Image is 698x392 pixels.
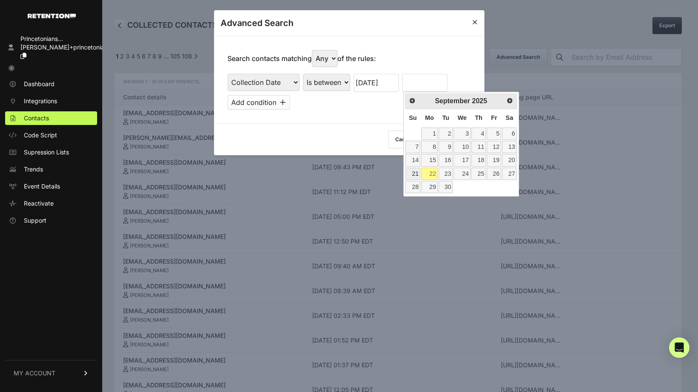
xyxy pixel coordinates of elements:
[421,181,438,193] a: 29
[669,337,689,358] div: Open Intercom Messenger
[439,154,453,166] a: 16
[24,216,46,225] span: Support
[487,141,501,153] a: 12
[221,17,293,29] h3: Advanced Search
[405,154,420,166] a: 14
[388,131,419,148] button: Cancel
[475,114,483,121] span: Thursday
[439,181,453,193] a: 30
[487,128,501,140] a: 5
[506,114,513,121] span: Saturday
[24,165,43,174] span: Trends
[405,181,420,193] a: 28
[425,114,434,121] span: Monday
[5,128,97,142] a: Code Script
[471,128,486,140] a: 4
[227,95,290,110] button: Add condition
[24,182,60,191] span: Event Details
[405,168,420,180] a: 21
[409,114,417,121] span: Sunday
[454,168,470,180] a: 24
[24,131,57,139] span: Code Script
[5,94,97,108] a: Integrations
[5,32,97,63] a: Princetonians... [PERSON_NAME]+princetonian...
[439,168,453,180] a: 23
[24,148,69,157] span: Supression Lists
[409,97,416,104] span: Prev
[471,141,486,153] a: 11
[406,95,419,107] a: Prev
[5,163,97,176] a: Trends
[5,145,97,159] a: Supression Lists
[458,114,467,121] span: Wednesday
[471,154,486,166] a: 18
[502,141,517,153] a: 13
[5,197,97,210] a: Reactivate
[5,180,97,193] a: Event Details
[24,80,55,88] span: Dashboard
[5,111,97,125] a: Contacts
[421,141,438,153] a: 8
[491,114,497,121] span: Friday
[20,44,113,51] span: [PERSON_NAME]+princetonian...
[421,154,438,166] a: 15
[471,168,486,180] a: 25
[421,168,438,180] a: 22
[14,369,55,377] span: MY ACCOUNT
[439,128,453,140] a: 2
[28,14,76,18] img: Retention.com
[439,141,453,153] a: 9
[24,97,57,105] span: Integrations
[487,168,501,180] a: 26
[454,154,470,166] a: 17
[24,199,54,208] span: Reactivate
[5,360,97,386] a: MY ACCOUNT
[506,97,513,104] span: Next
[5,214,97,227] a: Support
[472,97,487,105] span: 2025
[405,141,420,153] a: 7
[227,50,376,67] p: Search contacts matching of the rules:
[24,114,49,122] span: Contacts
[454,141,470,153] a: 10
[20,35,113,43] div: Princetonians...
[502,154,517,166] a: 20
[504,95,516,107] a: Next
[487,154,501,166] a: 19
[454,128,470,140] a: 3
[5,77,97,91] a: Dashboard
[435,97,470,105] span: September
[442,114,449,121] span: Tuesday
[502,128,517,140] a: 6
[502,168,517,180] a: 27
[421,128,438,140] a: 1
